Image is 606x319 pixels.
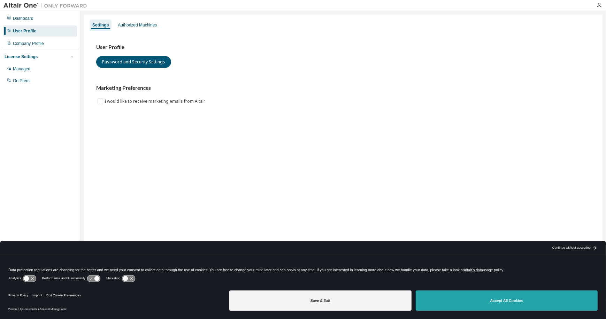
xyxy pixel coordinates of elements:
div: Company Profile [13,41,44,46]
div: License Settings [5,54,38,60]
div: Authorized Machines [118,22,157,28]
div: On Prem [13,78,30,84]
h3: Marketing Preferences [96,85,590,92]
div: User Profile [13,28,36,34]
button: Password and Security Settings [96,56,171,68]
label: I would like to receive marketing emails from Altair [105,97,207,106]
div: Dashboard [13,16,33,21]
div: Settings [92,22,109,28]
div: Managed [13,66,30,72]
img: Altair One [3,2,91,9]
h3: User Profile [96,44,590,51]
